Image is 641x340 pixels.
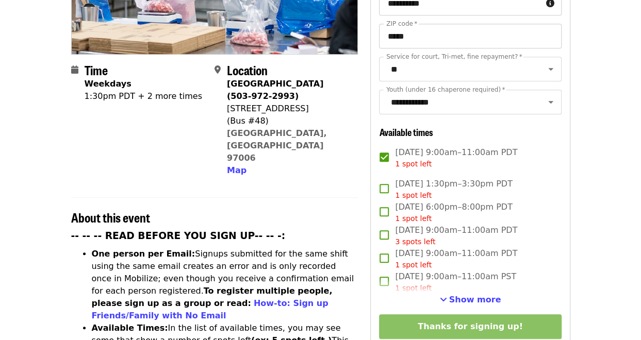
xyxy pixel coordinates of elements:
[215,65,221,75] i: map-marker-alt icon
[71,208,150,226] span: About this event
[227,165,246,175] span: Map
[227,128,327,163] a: [GEOGRAPHIC_DATA], [GEOGRAPHIC_DATA] 97006
[386,54,522,60] label: Service for court, Tri-met, fine repayment?
[386,21,417,27] label: ZIP code
[395,261,432,269] span: 1 spot left
[395,191,432,199] span: 1 spot left
[395,146,517,169] span: [DATE] 9:00am–11:00am PDT
[85,90,202,103] div: 1:30pm PDT + 2 more times
[395,270,516,294] span: [DATE] 9:00am–11:00am PST
[440,294,501,306] button: See more timeslots
[227,61,268,79] span: Location
[227,164,246,177] button: Map
[386,87,505,93] label: Youth (under 16 chaperone required)
[449,295,501,304] span: Show more
[379,314,561,339] button: Thanks for signing up!
[395,214,432,223] span: 1 spot left
[85,61,108,79] span: Time
[379,125,433,139] span: Available times
[379,24,561,48] input: ZIP code
[395,247,517,270] span: [DATE] 9:00am–11:00am PDT
[92,248,358,322] li: Signups submitted for the same shift using the same email creates an error and is only recorded o...
[395,160,432,168] span: 1 spot left
[227,103,350,115] div: [STREET_ADDRESS]
[85,79,132,89] strong: Weekdays
[92,286,333,308] strong: To register multiple people, please sign up as a group or read:
[71,230,286,241] strong: -- -- -- READ BEFORE YOU SIGN UP-- -- -:
[395,284,432,292] span: 1 spot left
[92,323,168,333] strong: Available Times:
[395,201,512,224] span: [DATE] 6:00pm–8:00pm PDT
[92,298,328,320] a: How-to: Sign up Friends/Family with No Email
[71,65,78,75] i: calendar icon
[227,115,350,127] div: (Bus #48)
[544,95,558,109] button: Open
[227,79,323,101] strong: [GEOGRAPHIC_DATA] (503-972-2993)
[92,249,195,259] strong: One person per Email:
[395,237,435,246] span: 3 spots left
[544,62,558,76] button: Open
[395,178,512,201] span: [DATE] 1:30pm–3:30pm PDT
[395,224,517,247] span: [DATE] 9:00am–11:00am PDT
